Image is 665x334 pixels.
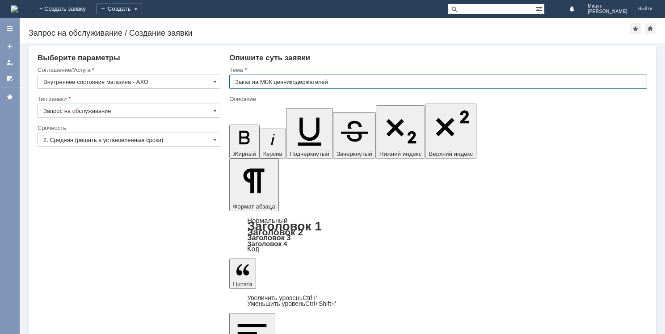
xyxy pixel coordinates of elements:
span: Подчеркнутый [290,150,329,157]
a: Increase [247,294,317,301]
div: Описание [229,96,645,102]
div: Соглашение/Услуга [38,67,219,73]
a: Создать заявку [3,39,17,54]
span: Мицук [588,4,627,9]
a: Заголовок 4 [247,240,287,247]
a: Заголовок 2 [247,227,303,237]
div: Сделать домашней страницей [645,23,656,34]
div: Тип заявки [38,96,219,102]
button: Подчеркнутый [286,108,333,159]
a: Decrease [247,300,336,307]
span: Жирный [233,150,256,157]
div: Запрос на обслуживание / Создание заявки [29,29,630,38]
span: Расширенный поиск [535,4,544,13]
button: Верхний индекс [425,104,476,159]
span: Ctrl+Shift+' [305,300,336,307]
div: Цитата [229,295,647,307]
div: Формат абзаца [229,217,647,252]
a: Мои заявки [3,55,17,70]
img: logo [11,5,18,13]
button: Курсив [260,129,286,159]
span: Ctrl+' [303,294,317,301]
span: Курсив [263,150,282,157]
span: Верхний индекс [429,150,473,157]
span: Зачеркнутый [337,150,372,157]
a: Мои согласования [3,71,17,86]
span: Цитата [233,281,253,288]
span: [PERSON_NAME] [588,9,627,14]
button: Жирный [229,125,260,159]
button: Формат абзаца [229,159,278,211]
a: Нормальный [247,217,287,224]
a: Заголовок 3 [247,234,290,242]
a: Перейти на домашнюю страницу [11,5,18,13]
span: Формат абзаца [233,203,275,210]
a: Заголовок 1 [247,219,322,233]
div: Добавить в избранное [630,23,641,34]
span: Выберите параметры [38,54,120,62]
button: Зачеркнутый [333,112,376,159]
span: Опишите суть заявки [229,54,310,62]
a: Код [247,245,259,253]
div: Создать [97,4,142,14]
div: Срочность [38,125,219,131]
div: Тема [229,67,645,73]
button: Нижний индекс [376,105,425,159]
button: Цитата [229,259,256,289]
span: Нижний индекс [379,150,422,157]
